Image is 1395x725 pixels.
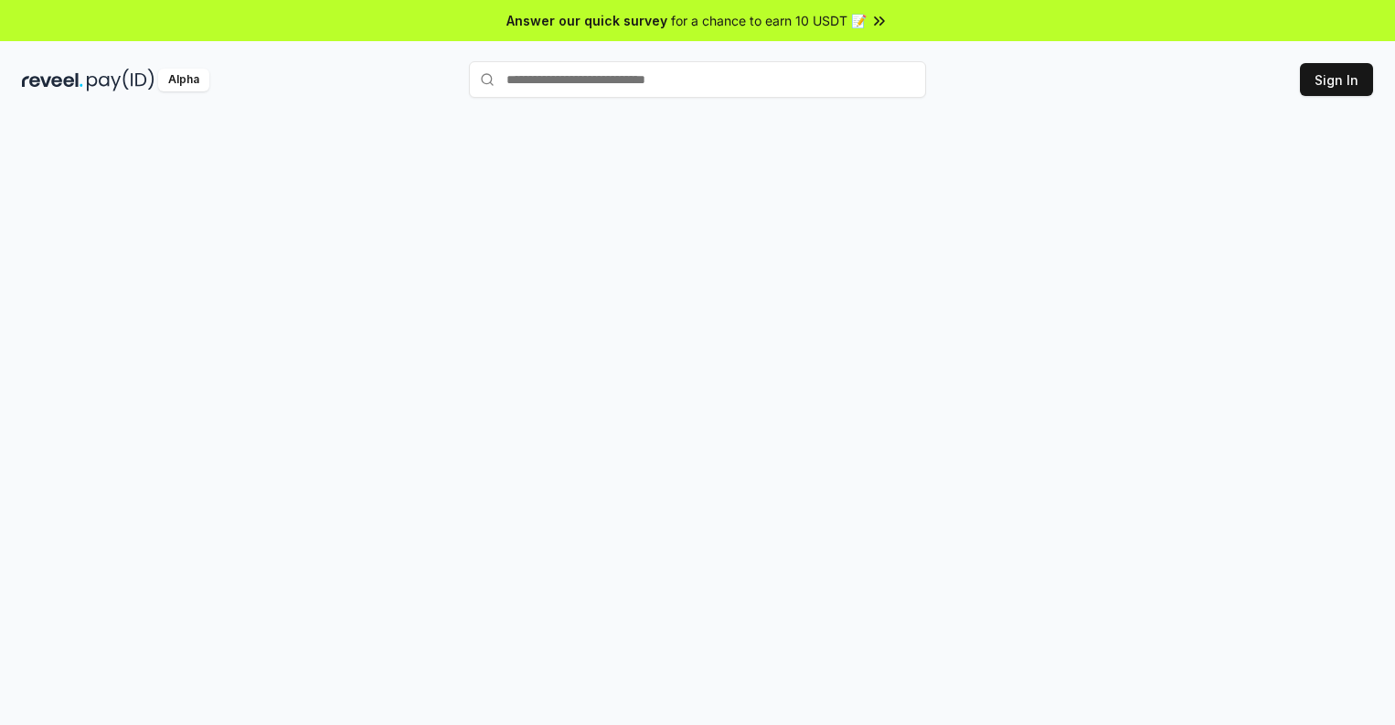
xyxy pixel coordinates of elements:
[22,69,83,91] img: reveel_dark
[1300,63,1373,96] button: Sign In
[506,11,667,30] span: Answer our quick survey
[158,69,209,91] div: Alpha
[87,69,154,91] img: pay_id
[671,11,867,30] span: for a chance to earn 10 USDT 📝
